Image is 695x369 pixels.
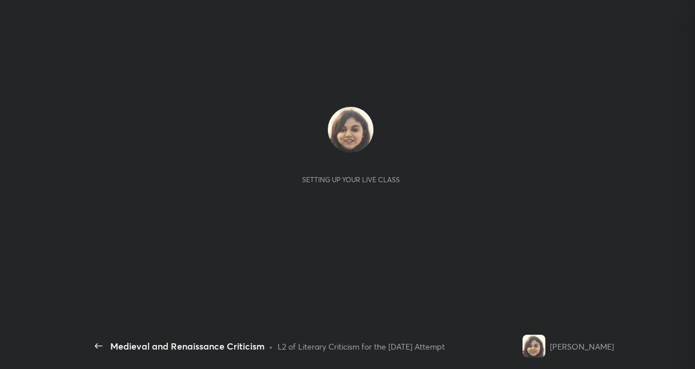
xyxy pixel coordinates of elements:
img: a7ac6fe6eda44e07ab3709a94de7a6bd.jpg [328,107,373,153]
img: a7ac6fe6eda44e07ab3709a94de7a6bd.jpg [523,335,545,358]
div: [PERSON_NAME] [550,340,614,352]
div: • [269,340,273,352]
div: Medieval and Renaissance Criticism [110,339,264,353]
div: Setting up your live class [302,175,400,184]
div: L2 of Literary Criticism for the [DATE] Attempt [278,340,445,352]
